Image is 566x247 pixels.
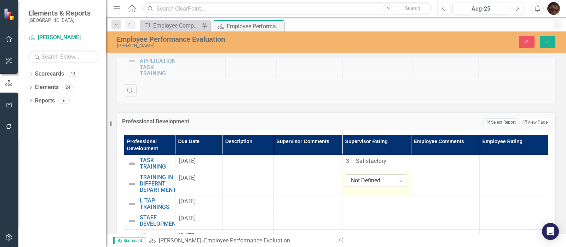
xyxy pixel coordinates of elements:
[35,83,59,92] a: Elements
[346,158,386,164] span: 3 – Satisfactory
[351,177,395,185] div: Not Defined
[179,158,196,164] span: [DATE]
[28,17,91,23] small: [GEOGRAPHIC_DATA]
[58,98,70,104] div: 6
[159,237,201,244] a: [PERSON_NAME]
[140,233,172,239] a: #5
[28,34,99,42] a: [PERSON_NAME]
[520,118,550,127] a: View Page
[128,232,136,240] img: Not Defined
[547,2,560,15] img: Rodrick Black
[35,70,64,78] a: Scorecards
[28,51,99,63] input: Search Below...
[149,237,331,245] div: »
[140,157,172,170] a: TASK TRAINING
[395,4,430,13] button: Search
[153,21,200,30] div: Employee Competencies to Update
[542,223,559,240] div: Open Intercom Messenger
[128,159,136,168] img: Not Defined
[140,174,180,193] a: TRAINING IN DIFFERNT DEPARTMENTS
[113,237,145,244] span: By Scorecard
[179,215,196,222] span: [DATE]
[140,198,172,210] a: L TAP TRAININGS
[128,200,136,208] img: Not Defined
[62,84,74,90] div: 24
[483,118,518,126] button: Select Report
[179,175,196,181] span: [DATE]
[455,5,507,13] div: Aug-25
[143,2,432,15] input: Search ClearPoint...
[128,217,136,225] img: Not Defined
[122,118,337,125] h3: Professional Development
[179,198,196,205] span: [DATE]
[405,5,420,11] span: Search
[140,214,179,227] a: STAFF DEVELOPMENT
[68,71,79,77] div: 11
[179,232,196,239] span: [DATE]
[141,21,200,30] a: Employee Competencies to Update
[452,2,509,15] button: Aug-25
[4,8,16,20] img: ClearPoint Strategy
[28,9,91,17] span: Elements & Reports
[204,237,290,244] div: Employee Performance Evaluation
[227,22,282,31] div: Employee Performance Evaluation
[117,43,360,48] div: [PERSON_NAME]
[117,35,360,43] div: Employee Performance Evaluation
[128,180,136,188] img: Not Defined
[35,97,55,105] a: Reports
